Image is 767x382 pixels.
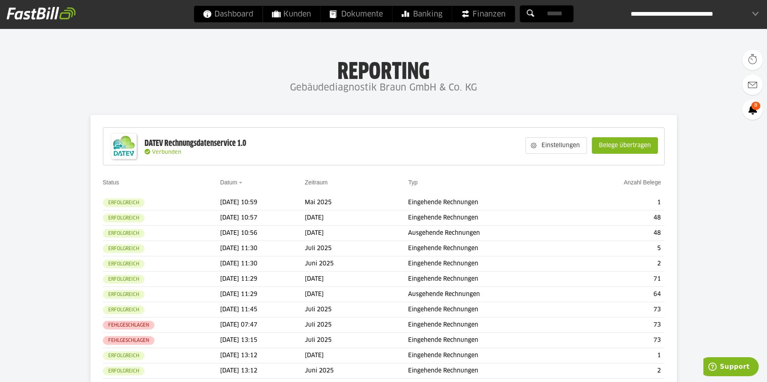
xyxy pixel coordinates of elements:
td: 73 [572,302,665,318]
td: [DATE] [305,287,408,302]
sl-badge: Erfolgreich [103,306,145,314]
span: 8 [751,102,760,110]
sl-badge: Erfolgreich [103,214,145,222]
sl-badge: Erfolgreich [103,198,145,207]
td: [DATE] 11:29 [220,287,305,302]
sl-badge: Fehlgeschlagen [103,321,154,329]
td: 48 [572,210,665,226]
td: [DATE] 10:56 [220,226,305,241]
td: Eingehende Rechnungen [408,241,572,256]
span: Finanzen [461,6,506,22]
td: [DATE] 13:15 [220,333,305,348]
td: 73 [572,318,665,333]
td: [DATE] [305,226,408,241]
span: Banking [401,6,442,22]
td: [DATE] 07:47 [220,318,305,333]
a: Anzahl Belege [624,179,661,186]
a: Status [103,179,119,186]
td: Eingehende Rechnungen [408,256,572,272]
a: Finanzen [452,6,515,22]
sl-badge: Erfolgreich [103,260,145,268]
a: Datum [220,179,237,186]
td: Juli 2025 [305,333,408,348]
a: 8 [742,99,763,120]
sl-button: Belege übertragen [592,137,658,154]
td: 64 [572,287,665,302]
img: fastbill_logo_white.png [7,7,76,20]
iframe: Öffnet ein Widget, in dem Sie weitere Informationen finden [703,357,759,378]
sl-badge: Erfolgreich [103,351,145,360]
a: Banking [392,6,451,22]
td: 73 [572,333,665,348]
div: DATEV Rechnungsdatenservice 1.0 [145,138,246,149]
td: [DATE] [305,210,408,226]
td: 5 [572,241,665,256]
a: Kunden [263,6,320,22]
sl-badge: Erfolgreich [103,275,145,284]
td: 48 [572,226,665,241]
td: 71 [572,272,665,287]
td: Juni 2025 [305,256,408,272]
td: [DATE] 11:29 [220,272,305,287]
span: Kunden [272,6,311,22]
h1: Reporting [83,58,684,80]
td: [DATE] [305,348,408,363]
sl-badge: Erfolgreich [103,229,145,238]
td: [DATE] 11:30 [220,256,305,272]
td: Juli 2025 [305,302,408,318]
td: [DATE] 10:57 [220,210,305,226]
td: 2 [572,363,665,379]
td: Eingehende Rechnungen [408,195,572,210]
td: Eingehende Rechnungen [408,363,572,379]
img: sort_desc.gif [239,182,244,184]
td: [DATE] 11:45 [220,302,305,318]
td: Eingehende Rechnungen [408,302,572,318]
td: Eingehende Rechnungen [408,210,572,226]
span: Dokumente [330,6,383,22]
td: 2 [572,256,665,272]
td: Juni 2025 [305,363,408,379]
sl-badge: Erfolgreich [103,244,145,253]
td: 1 [572,348,665,363]
a: Zeitraum [305,179,328,186]
a: Typ [408,179,418,186]
td: [DATE] [305,272,408,287]
a: Dokumente [321,6,392,22]
img: DATEV-Datenservice Logo [107,130,140,163]
td: 1 [572,195,665,210]
span: Verbunden [152,150,181,155]
td: Eingehende Rechnungen [408,333,572,348]
td: Eingehende Rechnungen [408,348,572,363]
td: Mai 2025 [305,195,408,210]
td: [DATE] 10:59 [220,195,305,210]
td: Eingehende Rechnungen [408,272,572,287]
sl-badge: Erfolgreich [103,290,145,299]
td: Eingehende Rechnungen [408,318,572,333]
td: [DATE] 11:30 [220,241,305,256]
td: Ausgehende Rechnungen [408,287,572,302]
td: Juli 2025 [305,318,408,333]
td: Juli 2025 [305,241,408,256]
td: [DATE] 13:12 [220,363,305,379]
a: Dashboard [194,6,262,22]
span: Dashboard [203,6,253,22]
td: [DATE] 13:12 [220,348,305,363]
td: Ausgehende Rechnungen [408,226,572,241]
sl-button: Einstellungen [525,137,587,154]
sl-badge: Erfolgreich [103,367,145,375]
sl-badge: Fehlgeschlagen [103,336,154,345]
